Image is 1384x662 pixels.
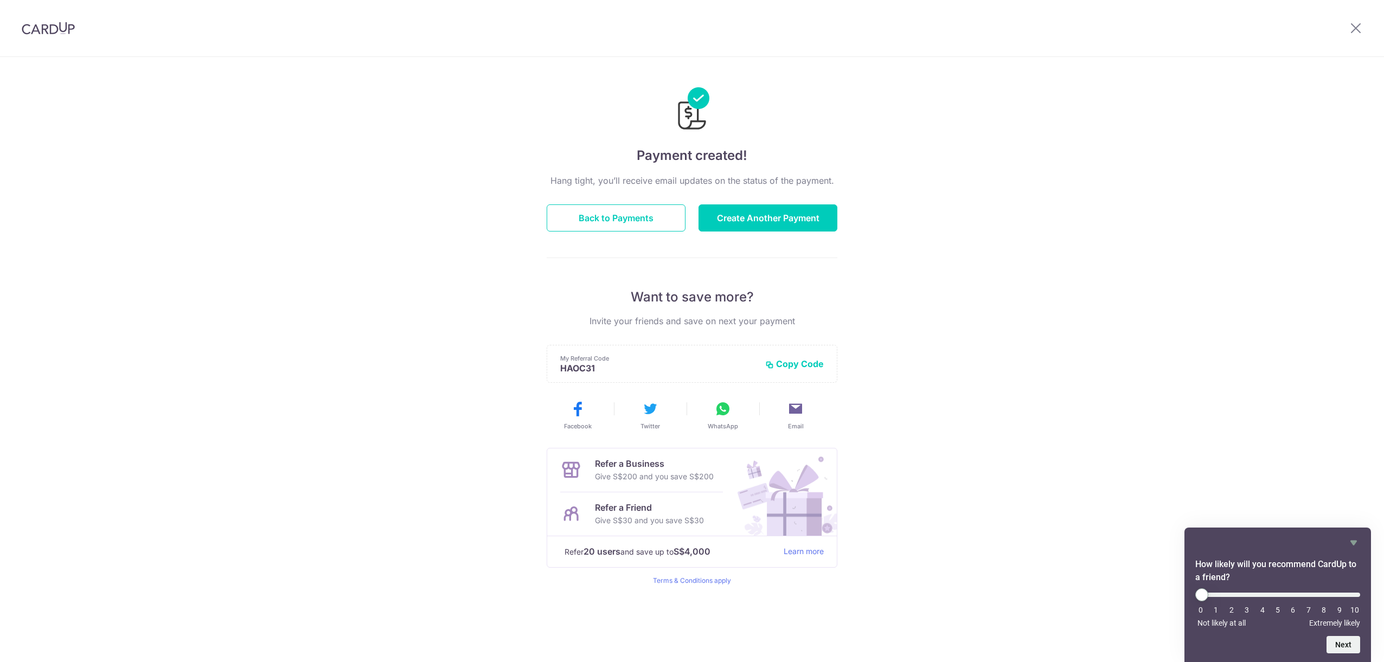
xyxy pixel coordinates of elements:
[547,204,685,232] button: Back to Payments
[788,422,804,430] span: Email
[1210,606,1221,614] li: 1
[595,457,714,470] p: Refer a Business
[691,400,755,430] button: WhatsApp
[1327,636,1360,653] button: Next question
[564,422,592,430] span: Facebook
[547,146,837,165] h4: Payment created!
[595,501,704,514] p: Refer a Friend
[1287,606,1298,614] li: 6
[674,545,710,558] strong: S$4,000
[1347,536,1360,549] button: Hide survey
[765,358,824,369] button: Copy Code
[1195,588,1360,627] div: How likely will you recommend CardUp to a friend? Select an option from 0 to 10, with 0 being Not...
[764,400,828,430] button: Email
[565,545,775,558] p: Refer and save up to
[1195,558,1360,584] h2: How likely will you recommend CardUp to a friend? Select an option from 0 to 10, with 0 being Not...
[1272,606,1283,614] li: 5
[547,288,837,306] p: Want to save more?
[1241,606,1252,614] li: 3
[1195,606,1206,614] li: 0
[22,22,75,35] img: CardUp
[784,545,824,558] a: Learn more
[560,363,757,374] p: HAOC31
[640,422,660,430] span: Twitter
[699,204,837,232] button: Create Another Payment
[1303,606,1314,614] li: 7
[560,354,757,363] p: My Referral Code
[1334,606,1345,614] li: 9
[1197,619,1246,627] span: Not likely at all
[595,470,714,483] p: Give S$200 and you save S$200
[1318,606,1329,614] li: 8
[1195,536,1360,653] div: How likely will you recommend CardUp to a friend? Select an option from 0 to 10, with 0 being Not...
[547,174,837,187] p: Hang tight, you’ll receive email updates on the status of the payment.
[727,448,837,536] img: Refer
[653,576,731,584] a: Terms & Conditions apply
[1349,606,1360,614] li: 10
[584,545,620,558] strong: 20 users
[547,314,837,327] p: Invite your friends and save on next your payment
[708,422,738,430] span: WhatsApp
[675,87,709,133] img: Payments
[618,400,682,430] button: Twitter
[546,400,610,430] button: Facebook
[1226,606,1237,614] li: 2
[1257,606,1268,614] li: 4
[1309,619,1360,627] span: Extremely likely
[595,514,704,527] p: Give S$30 and you save S$30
